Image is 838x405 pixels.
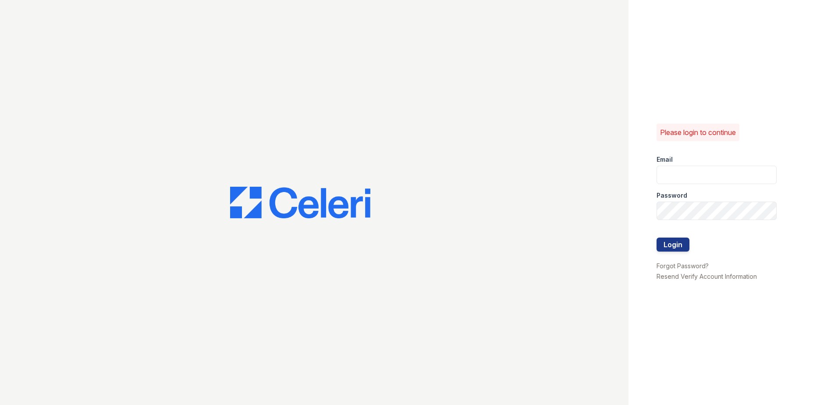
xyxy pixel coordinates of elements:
a: Forgot Password? [657,262,709,270]
p: Please login to continue [660,127,736,138]
a: Resend Verify Account Information [657,273,757,280]
img: CE_Logo_Blue-a8612792a0a2168367f1c8372b55b34899dd931a85d93a1a3d3e32e68fde9ad4.png [230,187,370,218]
label: Password [657,191,687,200]
button: Login [657,238,689,252]
label: Email [657,155,673,164]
